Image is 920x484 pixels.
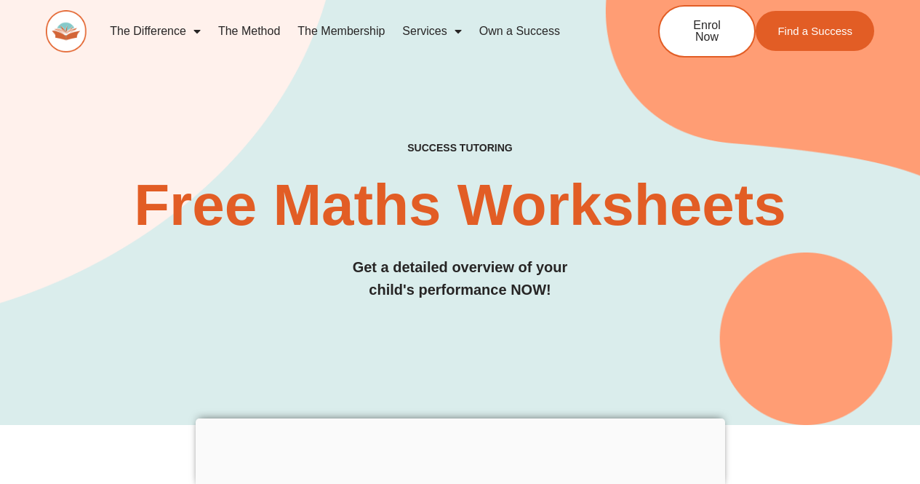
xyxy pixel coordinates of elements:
a: Enrol Now [658,5,756,57]
h3: Get a detailed overview of your child's performance NOW! [46,256,874,301]
a: Services [393,15,470,48]
a: The Difference [101,15,209,48]
nav: Menu [101,15,610,48]
a: Own a Success [471,15,569,48]
span: Enrol Now [681,20,732,43]
a: The Method [209,15,289,48]
a: The Membership [289,15,393,48]
iframe: Advertisement [196,418,725,484]
a: Find a Success [756,11,874,51]
h2: Free Maths Worksheets​ [46,176,874,234]
h4: SUCCESS TUTORING​ [46,142,874,154]
span: Find a Success [777,25,852,36]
